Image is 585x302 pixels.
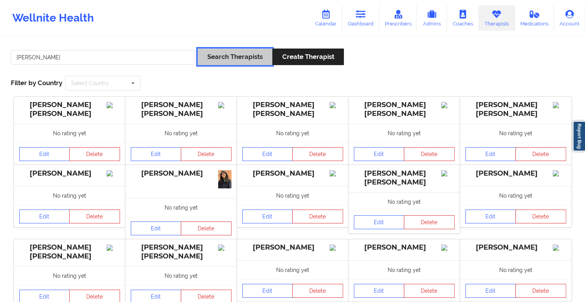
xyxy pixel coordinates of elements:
[131,147,182,161] a: Edit
[242,169,343,178] div: [PERSON_NAME]
[309,5,342,31] a: Calendar
[330,102,343,108] img: Image%2Fplaceholer-image.png
[348,192,460,211] div: No rating yet
[242,243,343,252] div: [PERSON_NAME]
[330,245,343,251] img: Image%2Fplaceholer-image.png
[19,169,120,178] div: [PERSON_NAME]
[237,186,348,205] div: No rating yet
[19,243,120,261] div: [PERSON_NAME] [PERSON_NAME]
[460,124,572,143] div: No rating yet
[404,147,455,161] button: Delete
[554,5,585,31] a: Account
[107,170,120,176] img: Image%2Fplaceholer-image.png
[125,198,237,217] div: No rating yet
[218,170,232,188] img: bc2fe409-a388-4a9f-9ce0-10c2740ff5ba_IMG_2721-edit.JPG
[354,215,405,229] a: Edit
[19,147,70,161] a: Edit
[242,210,293,223] a: Edit
[465,169,566,178] div: [PERSON_NAME]
[131,221,182,235] a: Edit
[272,49,343,65] button: Create Therapist
[515,147,566,161] button: Delete
[348,124,460,143] div: No rating yet
[218,245,232,251] img: Image%2Fplaceholer-image.png
[479,5,515,31] a: Therapists
[465,101,566,118] div: [PERSON_NAME] [PERSON_NAME]
[404,215,455,229] button: Delete
[441,245,455,251] img: Image%2Fplaceholer-image.png
[69,210,120,223] button: Delete
[404,284,455,298] button: Delete
[354,243,455,252] div: [PERSON_NAME]
[181,221,232,235] button: Delete
[348,260,460,279] div: No rating yet
[292,284,343,298] button: Delete
[379,5,417,31] a: Prescribers
[71,81,109,86] div: Select Country
[237,124,348,143] div: No rating yet
[11,50,195,65] input: Search Keywords
[465,210,516,223] a: Edit
[460,260,572,279] div: No rating yet
[553,170,566,176] img: Image%2Fplaceholer-image.png
[292,210,343,223] button: Delete
[19,101,120,118] div: [PERSON_NAME] [PERSON_NAME]
[107,102,120,108] img: Image%2Fplaceholer-image.png
[515,210,566,223] button: Delete
[465,284,516,298] a: Edit
[417,5,447,31] a: Admins
[131,243,232,261] div: [PERSON_NAME] [PERSON_NAME]
[198,49,272,65] button: Search Therapists
[14,266,125,285] div: No rating yet
[354,169,455,187] div: [PERSON_NAME] [PERSON_NAME]
[330,170,343,176] img: Image%2Fplaceholer-image.png
[125,266,237,285] div: No rating yet
[354,101,455,118] div: [PERSON_NAME] [PERSON_NAME]
[460,186,572,205] div: No rating yet
[242,284,293,298] a: Edit
[553,245,566,251] img: Image%2Fplaceholer-image.png
[465,243,566,252] div: [PERSON_NAME]
[342,5,379,31] a: Dashboard
[131,101,232,118] div: [PERSON_NAME] [PERSON_NAME]
[515,5,554,31] a: Medications
[11,79,62,87] span: Filter by Country
[573,121,585,151] a: Report Bug
[242,147,293,161] a: Edit
[553,102,566,108] img: Image%2Fplaceholer-image.png
[69,147,120,161] button: Delete
[441,102,455,108] img: Image%2Fplaceholer-image.png
[354,147,405,161] a: Edit
[107,245,120,251] img: Image%2Fplaceholer-image.png
[237,260,348,279] div: No rating yet
[242,101,343,118] div: [PERSON_NAME] [PERSON_NAME]
[354,284,405,298] a: Edit
[292,147,343,161] button: Delete
[131,169,232,178] div: [PERSON_NAME]
[14,124,125,143] div: No rating yet
[441,170,455,176] img: Image%2Fplaceholer-image.png
[19,210,70,223] a: Edit
[218,102,232,108] img: Image%2Fplaceholer-image.png
[14,186,125,205] div: No rating yet
[465,147,516,161] a: Edit
[181,147,232,161] button: Delete
[515,284,566,298] button: Delete
[447,5,479,31] a: Coaches
[125,124,237,143] div: No rating yet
